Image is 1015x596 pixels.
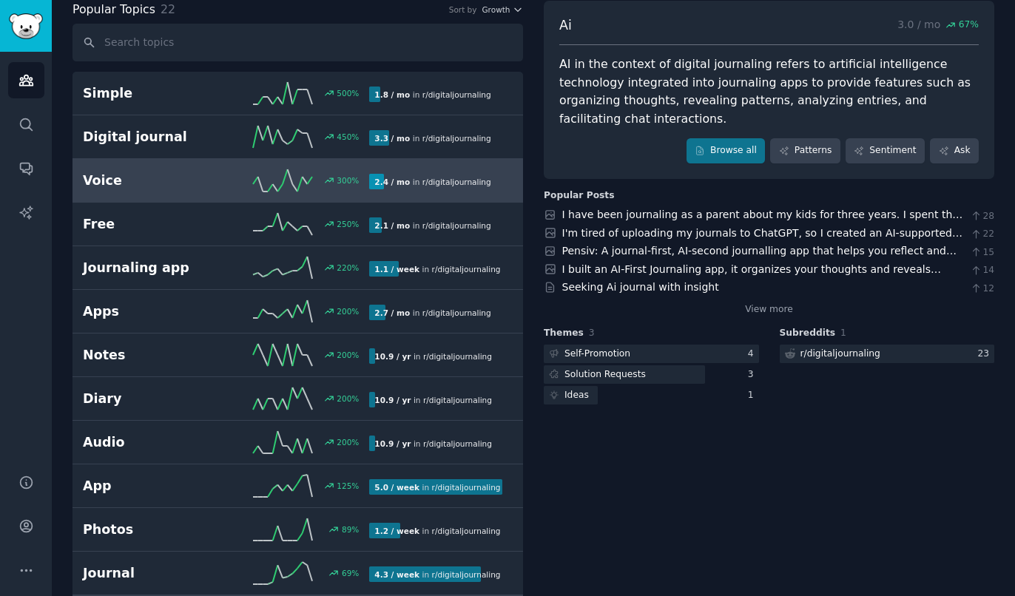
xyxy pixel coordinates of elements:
[422,134,491,143] span: r/ digitaljournaling
[970,264,994,277] span: 14
[374,439,411,448] b: 10.9 / yr
[564,368,646,382] div: Solution Requests
[369,523,502,538] div: in
[374,570,419,579] b: 4.3 / week
[846,138,925,163] a: Sentiment
[374,221,410,230] b: 2.1 / mo
[369,174,496,189] div: in
[564,389,589,402] div: Ideas
[369,479,502,495] div: in
[423,396,492,404] span: r/ digitaljournaling
[83,128,226,146] h2: Digital journal
[544,189,615,203] div: Popular Posts
[342,568,359,578] div: 69 %
[369,436,497,451] div: in
[422,90,491,99] span: r/ digitaljournaling
[748,368,759,382] div: 3
[369,261,502,277] div: in
[369,217,496,233] div: in
[369,87,496,102] div: in
[589,328,595,338] span: 3
[970,246,994,260] span: 15
[72,24,523,61] input: Search topics
[970,210,994,223] span: 28
[374,483,419,492] b: 5.0 / week
[83,564,226,583] h2: Journal
[562,263,941,291] a: I built an AI-First Journaling app, it organizes your thoughts and reveals hidden patterns
[422,221,491,230] span: r/ digitaljournaling
[369,130,496,146] div: in
[83,477,226,495] h2: App
[559,55,979,128] div: AI in the context of digital journaling refers to artificial intelligence technology integrated i...
[369,305,496,320] div: in
[72,290,523,333] a: Apps200%2.7 / moin r/digitaljournaling
[374,265,419,274] b: 1.1 / week
[800,348,880,361] div: r/ digitaljournaling
[544,345,759,363] a: Self-Promotion4
[337,88,359,98] div: 500 %
[9,13,43,39] img: GummySearch logo
[745,303,793,316] a: View more
[482,4,523,15] button: Growth
[770,138,840,163] a: Patterns
[422,177,491,186] span: r/ digitaljournaling
[840,328,846,338] span: 1
[83,390,226,408] h2: Diary
[374,90,410,99] b: 1.8 / mo
[562,245,957,272] a: Pensiv: A journal-first, AI-second journalling app that helps you reflect and grow.
[562,281,719,293] a: Seeking Ai journal with insight
[544,327,584,340] span: Themes
[83,302,226,321] h2: Apps
[337,350,359,360] div: 200 %
[337,393,359,404] div: 200 %
[369,348,497,364] div: in
[970,228,994,241] span: 22
[374,177,410,186] b: 2.4 / mo
[83,433,226,452] h2: Audio
[374,526,419,535] b: 1.2 / week
[72,159,523,203] a: Voice300%2.4 / moin r/digitaljournaling
[482,4,510,15] span: Growth
[544,365,759,384] a: Solution Requests3
[780,345,995,363] a: r/digitaljournaling23
[72,508,523,552] a: Photos89%1.2 / weekin r/digitaljournaling
[423,352,492,361] span: r/ digitaljournaling
[83,172,226,190] h2: Voice
[342,524,359,535] div: 89 %
[423,439,492,448] span: r/ digitaljournaling
[161,2,175,16] span: 22
[83,259,226,277] h2: Journaling app
[374,308,410,317] b: 2.7 / mo
[337,481,359,491] div: 125 %
[72,1,155,19] span: Popular Topics
[559,16,572,35] span: Ai
[780,327,836,340] span: Subreddits
[72,246,523,290] a: Journaling app220%1.1 / weekin r/digitaljournaling
[72,377,523,421] a: Diary200%10.9 / yrin r/digitaljournaling
[562,227,962,254] a: I'm tired of uploading my journals to ChatGPT, so I created an AI-supported journalling app that ...
[72,72,523,115] a: Simple500%1.8 / moin r/digitaljournaling
[432,570,501,579] span: r/ digitaljournaling
[337,306,359,316] div: 200 %
[374,396,411,404] b: 10.9 / yr
[83,215,226,234] h2: Free
[970,282,994,296] span: 12
[369,566,502,582] div: in
[337,132,359,142] div: 450 %
[562,209,963,267] a: I have been journaling as a parent about my kids for three years. I spent the last few weeks auto...
[337,437,359,447] div: 200 %
[374,352,411,361] b: 10.9 / yr
[687,138,766,163] a: Browse all
[930,138,979,163] a: Ask
[544,386,759,404] a: Ideas1
[432,483,501,492] span: r/ digitaljournaling
[337,175,359,186] div: 300 %
[748,389,759,402] div: 1
[369,392,497,407] div: in
[337,219,359,229] div: 250 %
[977,348,994,361] div: 23
[959,18,979,32] span: 67 %
[449,4,477,15] div: Sort by
[337,263,359,273] div: 220 %
[72,464,523,508] a: App125%5.0 / weekin r/digitaljournaling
